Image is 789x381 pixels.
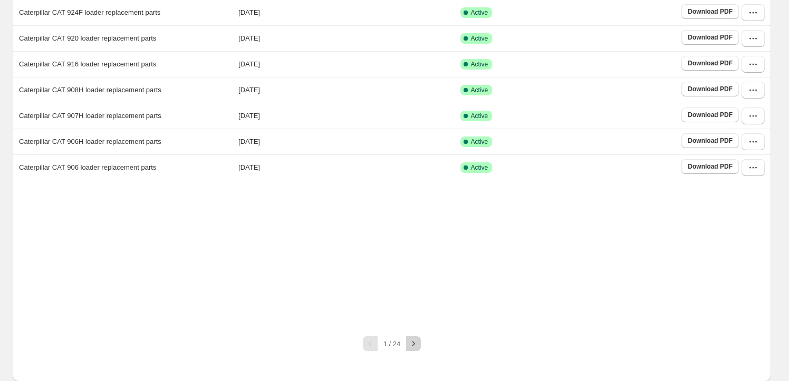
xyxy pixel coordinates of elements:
[688,7,733,16] span: Download PDF
[19,111,161,121] p: Caterpillar CAT 907H loader replacement parts
[681,108,739,122] a: Download PDF
[235,51,457,77] td: [DATE]
[688,33,733,42] span: Download PDF
[235,154,457,180] td: [DATE]
[471,86,488,94] span: Active
[681,133,739,148] a: Download PDF
[19,136,161,147] p: Caterpillar CAT 906H loader replacement parts
[471,138,488,146] span: Active
[688,162,733,171] span: Download PDF
[235,103,457,129] td: [DATE]
[235,129,457,154] td: [DATE]
[235,25,457,51] td: [DATE]
[688,85,733,93] span: Download PDF
[19,85,161,95] p: Caterpillar CAT 908H loader replacement parts
[471,60,488,69] span: Active
[688,111,733,119] span: Download PDF
[471,112,488,120] span: Active
[383,340,401,348] span: 1 / 24
[19,162,156,173] p: Caterpillar CAT 906 loader replacement parts
[681,56,739,71] a: Download PDF
[688,59,733,67] span: Download PDF
[471,8,488,17] span: Active
[19,33,156,44] p: Caterpillar CAT 920 loader replacement parts
[681,82,739,96] a: Download PDF
[681,159,739,174] a: Download PDF
[471,34,488,43] span: Active
[19,7,160,18] p: Caterpillar CAT 924F loader replacement parts
[688,136,733,145] span: Download PDF
[681,4,739,19] a: Download PDF
[471,163,488,172] span: Active
[235,77,457,103] td: [DATE]
[681,30,739,45] a: Download PDF
[19,59,156,70] p: Caterpillar CAT 916 loader replacement parts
